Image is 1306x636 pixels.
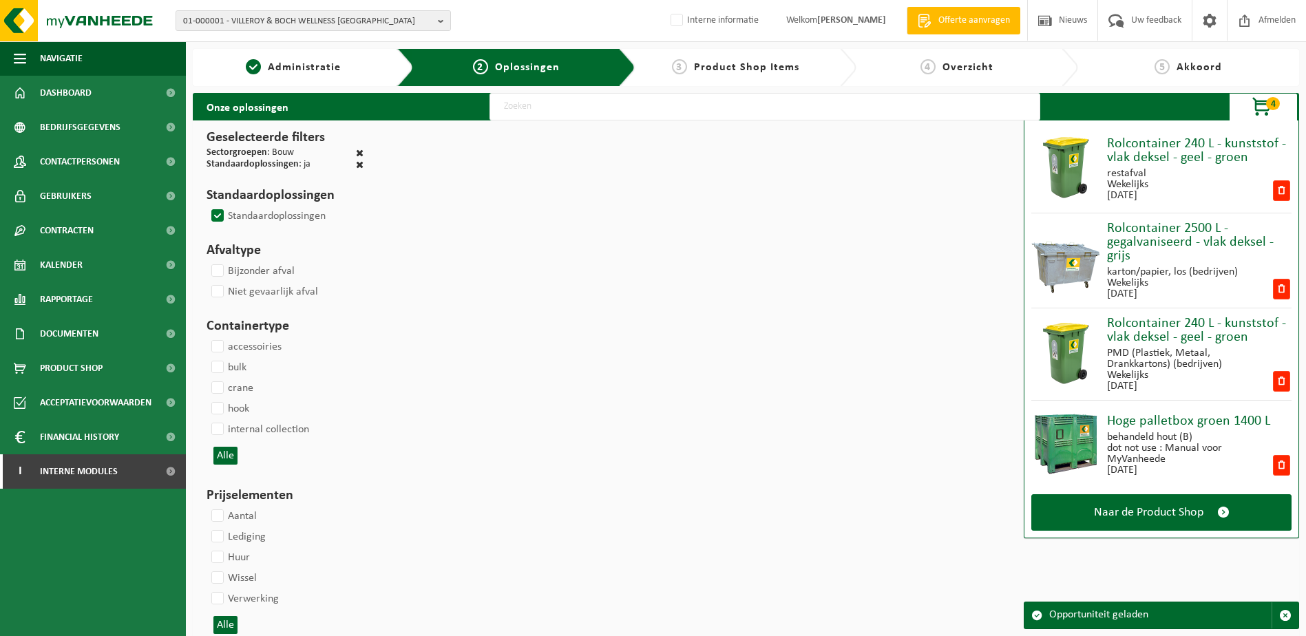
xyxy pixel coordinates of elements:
span: Sectorgroepen [207,147,267,158]
span: Akkoord [1177,62,1222,73]
label: Aantal [209,506,257,527]
div: Rolcontainer 240 L - kunststof - vlak deksel - geel - groen [1107,137,1292,165]
span: Documenten [40,317,98,351]
span: Gebruikers [40,179,92,213]
a: 2Oplossingen [424,59,607,76]
div: dot not use : Manual voor MyVanheede [1107,443,1272,465]
span: Contracten [40,213,94,248]
h3: Prijselementen [207,485,364,506]
span: Navigatie [40,41,83,76]
label: Standaardoplossingen [209,206,326,226]
label: crane [209,378,253,399]
div: Rolcontainer 2500 L - gegalvaniseerd - vlak deksel - grijs [1107,222,1292,263]
span: 5 [1155,59,1170,74]
label: Interne informatie [668,10,759,31]
a: Offerte aanvragen [907,7,1020,34]
div: Wekelijks [1107,277,1238,288]
span: Overzicht [942,62,993,73]
span: Naar de Product Shop [1094,505,1203,520]
span: Acceptatievoorwaarden [40,385,151,420]
div: Hoge palletbox groen 1400 L [1107,414,1292,428]
span: 4 [920,59,936,74]
div: PMD (Plastiek, Metaal, Drankkartons) (bedrijven) [1107,348,1272,370]
div: Wekelijks [1107,370,1272,381]
label: hook [209,399,249,419]
h3: Standaardoplossingen [207,185,364,206]
div: restafval [1107,168,1148,179]
span: 4 [1266,97,1280,110]
h3: Containertype [207,316,364,337]
label: bulk [209,357,246,378]
input: Zoeken [489,93,1040,120]
span: Product Shop [40,351,103,385]
span: Interne modules [40,454,118,489]
span: Dashboard [40,76,92,110]
div: karton/papier, los (bedrijven) [1107,266,1238,277]
div: [DATE] [1107,465,1272,476]
h3: Geselecteerde filters [207,127,364,148]
span: Bedrijfsgegevens [40,110,120,145]
div: [DATE] [1107,288,1238,299]
strong: [PERSON_NAME] [817,15,886,25]
div: behandeld hout (B) [1107,432,1272,443]
label: Bijzonder afval [209,261,295,282]
label: Wissel [209,568,257,589]
span: Contactpersonen [40,145,120,179]
span: Financial History [40,420,119,454]
a: 5Akkoord [1085,59,1292,76]
a: Naar de Product Shop [1031,494,1292,531]
span: 2 [473,59,488,74]
button: Alle [213,447,238,465]
span: 01-000001 - VILLEROY & BOCH WELLNESS [GEOGRAPHIC_DATA] [183,11,432,32]
span: Offerte aanvragen [935,14,1013,28]
span: Kalender [40,248,83,282]
span: Rapportage [40,282,93,317]
span: I [14,454,26,489]
span: 1 [246,59,261,74]
div: : ja [207,160,310,171]
div: Rolcontainer 240 L - kunststof - vlak deksel - geel - groen [1107,317,1292,344]
span: Standaardoplossingen [207,159,299,169]
button: 01-000001 - VILLEROY & BOCH WELLNESS [GEOGRAPHIC_DATA] [176,10,451,31]
div: : Bouw [207,148,294,160]
h3: Afvaltype [207,240,364,261]
img: WB-0240-HPE-GN-50 [1031,319,1100,388]
span: Oplossingen [495,62,560,73]
a: 1Administratie [200,59,386,76]
a: 3Product Shop Items [642,59,829,76]
div: [DATE] [1107,190,1148,201]
label: accessoiries [209,337,282,357]
label: Lediging [209,527,266,547]
span: Product Shop Items [694,62,799,73]
span: Administratie [268,62,341,73]
div: Wekelijks [1107,179,1148,190]
label: Verwerking [209,589,279,609]
h2: Onze oplossingen [193,93,302,120]
span: 3 [672,59,687,74]
button: 4 [1229,93,1298,120]
label: internal collection [209,419,309,440]
button: Alle [213,616,238,634]
img: WB-0240-HPE-GN-50 [1031,133,1100,202]
img: WB-2500-GAL-GY-01 [1031,225,1100,294]
label: Huur [209,547,250,568]
div: Opportuniteit geladen [1049,602,1272,628]
div: [DATE] [1107,381,1272,392]
img: PB-HB-1400-HPE-GN-01 [1031,409,1100,478]
label: Niet gevaarlijk afval [209,282,318,302]
a: 4Overzicht [863,59,1050,76]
